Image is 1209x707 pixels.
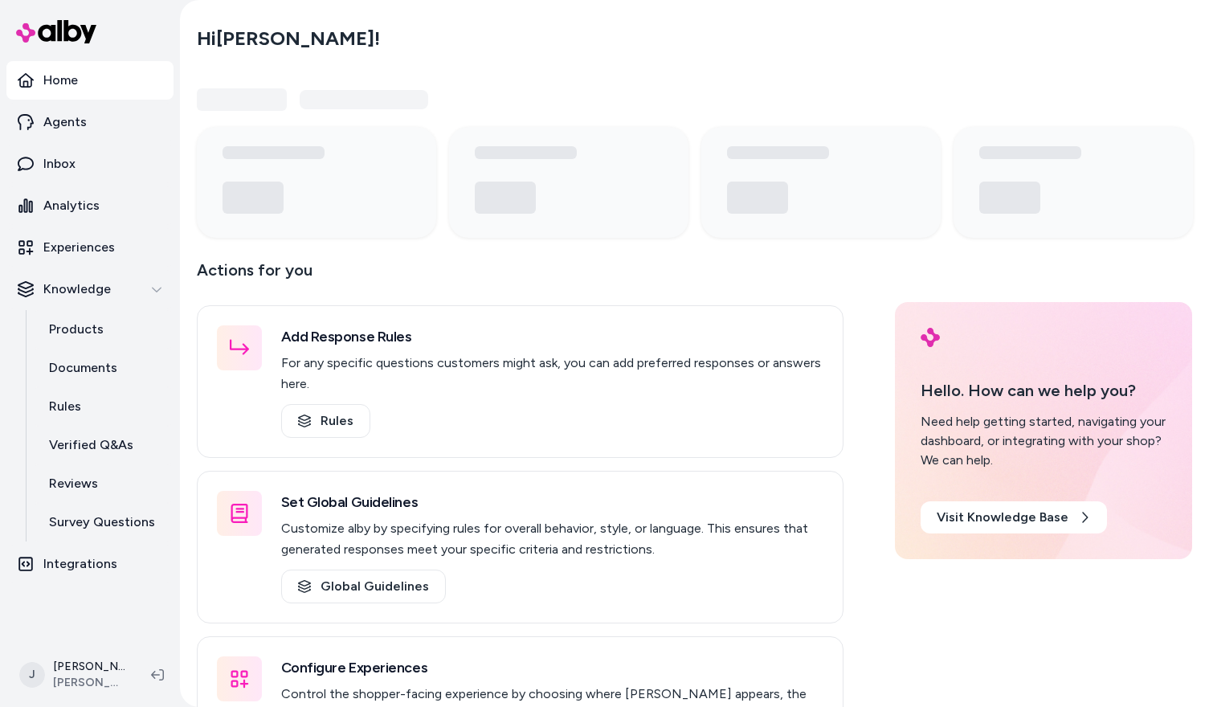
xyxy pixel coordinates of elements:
[10,649,138,701] button: J[PERSON_NAME][PERSON_NAME]
[43,554,117,574] p: Integrations
[33,349,174,387] a: Documents
[6,270,174,309] button: Knowledge
[49,320,104,339] p: Products
[53,675,125,691] span: [PERSON_NAME]
[197,257,843,296] p: Actions for you
[49,474,98,493] p: Reviews
[6,61,174,100] a: Home
[33,426,174,464] a: Verified Q&As
[6,103,174,141] a: Agents
[281,491,823,513] h3: Set Global Guidelines
[6,545,174,583] a: Integrations
[19,662,45,688] span: J
[6,145,174,183] a: Inbox
[53,659,125,675] p: [PERSON_NAME]
[49,358,117,378] p: Documents
[921,501,1107,533] a: Visit Knowledge Base
[33,310,174,349] a: Products
[16,20,96,43] img: alby Logo
[43,112,87,132] p: Agents
[6,186,174,225] a: Analytics
[43,196,100,215] p: Analytics
[43,71,78,90] p: Home
[921,378,1167,403] p: Hello. How can we help you?
[281,404,370,438] a: Rules
[921,328,940,347] img: alby Logo
[281,570,446,603] a: Global Guidelines
[49,397,81,416] p: Rules
[6,228,174,267] a: Experiences
[49,435,133,455] p: Verified Q&As
[197,27,380,51] h2: Hi [PERSON_NAME] !
[281,656,823,679] h3: Configure Experiences
[33,387,174,426] a: Rules
[43,280,111,299] p: Knowledge
[281,353,823,394] p: For any specific questions customers might ask, you can add preferred responses or answers here.
[43,238,115,257] p: Experiences
[281,518,823,560] p: Customize alby by specifying rules for overall behavior, style, or language. This ensures that ge...
[921,412,1167,470] div: Need help getting started, navigating your dashboard, or integrating with your shop? We can help.
[281,325,823,348] h3: Add Response Rules
[33,464,174,503] a: Reviews
[43,154,76,174] p: Inbox
[33,503,174,541] a: Survey Questions
[49,513,155,532] p: Survey Questions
